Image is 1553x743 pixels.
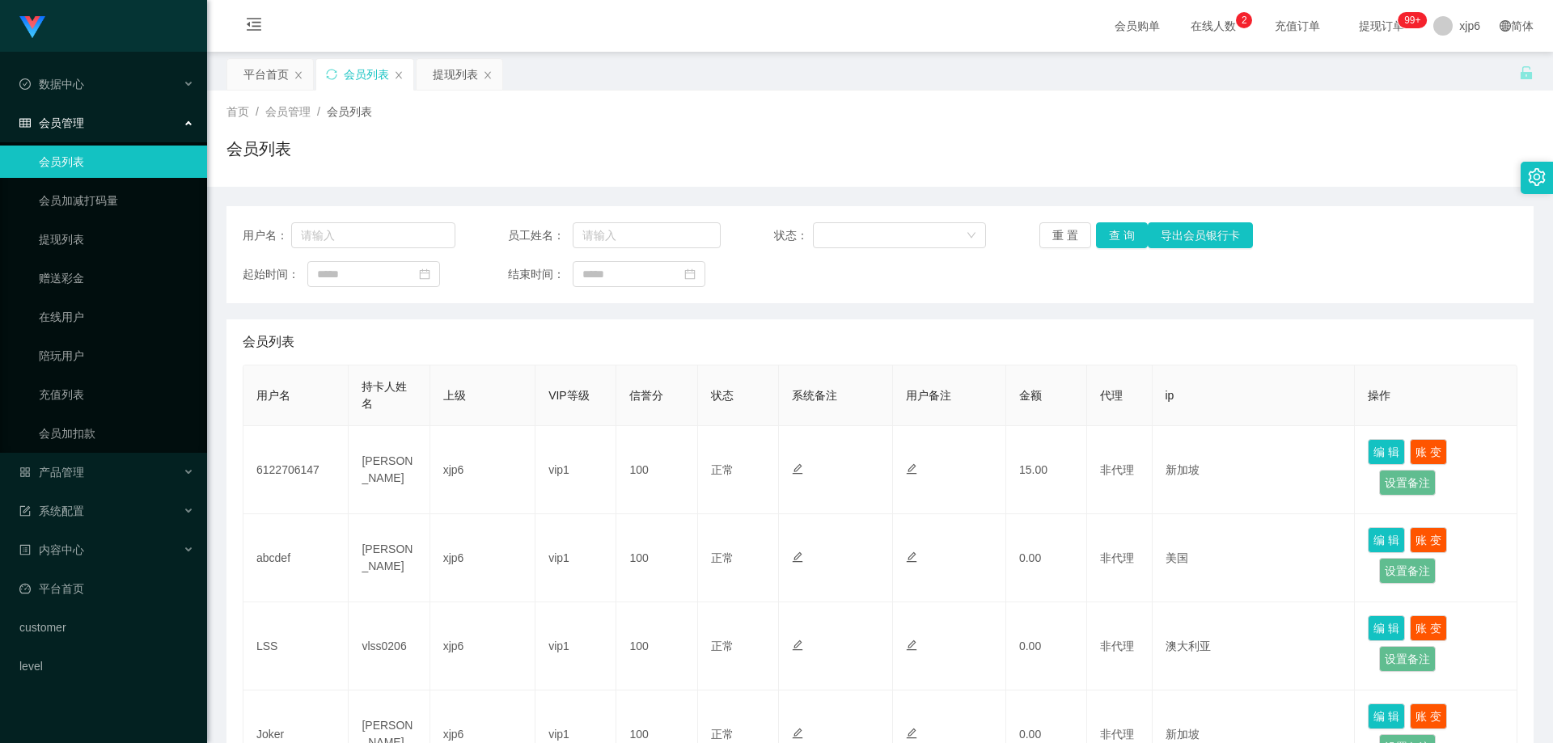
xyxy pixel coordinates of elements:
span: 非代理 [1100,728,1134,741]
span: 上级 [443,389,466,402]
td: 美国 [1153,514,1356,602]
i: 图标: sync [326,69,337,80]
span: 正常 [711,551,734,564]
button: 设置备注 [1379,646,1436,672]
td: 新加坡 [1153,426,1356,514]
button: 编 辑 [1368,703,1405,729]
td: 0.00 [1006,514,1087,602]
button: 账 变 [1410,527,1447,553]
span: 数据中心 [19,78,84,91]
td: abcdef [243,514,349,602]
a: 会员加扣款 [39,417,194,450]
sup: 259 [1398,12,1427,28]
td: vlss0206 [349,602,430,690]
td: 6122706147 [243,426,349,514]
p: 2 [1242,12,1247,28]
button: 重 置 [1039,222,1091,248]
i: 图标: calendar [684,268,696,280]
a: level [19,650,194,682]
span: 状态 [711,389,734,402]
i: 图标: edit [792,640,803,651]
span: 提现订单 [1351,20,1412,32]
i: 图标: edit [906,640,917,651]
span: 充值订单 [1267,20,1328,32]
td: 15.00 [1006,426,1087,514]
td: vip1 [535,514,616,602]
i: 图标: appstore-o [19,466,31,478]
td: 100 [616,602,697,690]
a: customer [19,611,194,644]
span: 正常 [711,463,734,476]
span: 用户备注 [906,389,951,402]
span: / [256,105,259,118]
span: 起始时间： [243,266,307,283]
i: 图标: form [19,505,31,517]
a: 在线用户 [39,301,194,333]
td: 100 [616,514,697,602]
span: 会员管理 [265,105,311,118]
i: 图标: edit [906,463,917,475]
button: 编 辑 [1368,439,1405,465]
span: 操作 [1368,389,1390,402]
span: 非代理 [1100,640,1134,652]
input: 请输入 [573,222,721,248]
span: 用户名： [243,227,291,244]
i: 图标: check-circle-o [19,78,31,90]
span: 非代理 [1100,463,1134,476]
h1: 会员列表 [226,137,291,161]
img: logo.9652507e.png [19,16,45,39]
button: 编 辑 [1368,615,1405,641]
button: 导出会员银行卡 [1148,222,1253,248]
a: 充值列表 [39,378,194,411]
input: 请输入 [291,222,455,248]
i: 图标: menu-fold [226,1,281,53]
span: 员工姓名： [508,227,573,244]
td: vip1 [535,426,616,514]
span: VIP等级 [548,389,590,402]
span: 会员管理 [19,116,84,129]
span: 系统备注 [792,389,837,402]
i: 图标: setting [1528,168,1546,186]
div: 提现列表 [433,59,478,90]
a: 会员列表 [39,146,194,178]
i: 图标: close [483,70,493,80]
i: 图标: profile [19,544,31,555]
i: 图标: edit [906,728,917,739]
i: 图标: edit [792,463,803,475]
sup: 2 [1236,12,1252,28]
i: 图标: edit [906,551,917,563]
span: 持卡人姓名 [362,380,407,410]
i: 图标: edit [792,551,803,563]
span: 产品管理 [19,466,84,479]
span: ip [1166,389,1174,402]
span: 会员列表 [327,105,372,118]
i: 图标: edit [792,728,803,739]
span: 正常 [711,640,734,652]
span: 正常 [711,728,734,741]
td: xjp6 [430,602,535,690]
td: [PERSON_NAME] [349,426,430,514]
a: 陪玩用户 [39,340,194,372]
i: 图标: calendar [419,268,430,280]
span: 结束时间： [508,266,573,283]
div: 平台首页 [243,59,289,90]
i: 图标: global [1500,20,1511,32]
button: 设置备注 [1379,558,1436,584]
a: 赠送彩金 [39,262,194,294]
i: 图标: down [967,230,976,242]
i: 图标: unlock [1519,65,1534,80]
span: 用户名 [256,389,290,402]
span: 首页 [226,105,249,118]
i: 图标: close [394,70,404,80]
button: 设置备注 [1379,470,1436,496]
td: [PERSON_NAME] [349,514,430,602]
button: 账 变 [1410,439,1447,465]
td: 100 [616,426,697,514]
span: 状态： [774,227,814,244]
button: 查 询 [1096,222,1148,248]
span: 非代理 [1100,551,1134,564]
span: / [317,105,320,118]
td: 澳大利亚 [1153,602,1356,690]
i: 图标: close [294,70,303,80]
button: 账 变 [1410,703,1447,729]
